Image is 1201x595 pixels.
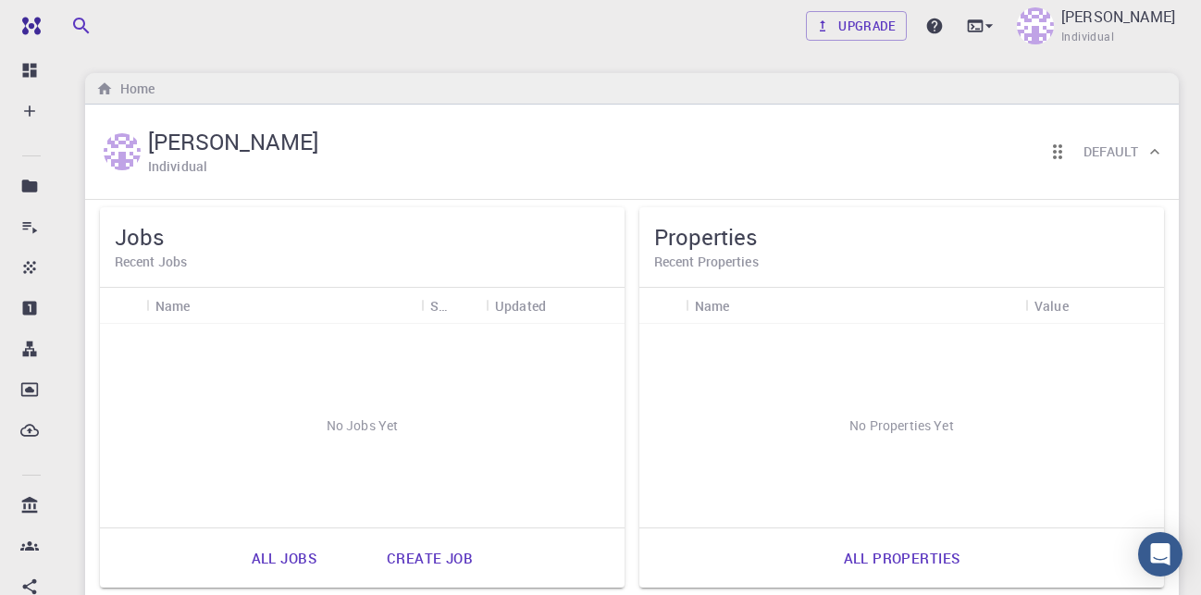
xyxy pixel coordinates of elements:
[654,252,1149,272] h6: Recent Properties
[1039,133,1076,170] button: Reorder cards
[823,536,981,580] a: All properties
[447,291,477,320] button: Sort
[421,288,486,324] div: Status
[100,288,146,324] div: Icon
[148,127,318,156] h5: [PERSON_NAME]
[1061,6,1175,28] p: [PERSON_NAME]
[100,324,625,527] div: No Jobs Yet
[654,222,1149,252] h5: Properties
[37,13,100,30] span: Support
[1138,532,1182,576] div: Open Intercom Messenger
[146,288,421,324] div: Name
[366,536,493,580] a: Create job
[1034,288,1069,324] div: Value
[115,222,610,252] h5: Jobs
[113,79,155,99] h6: Home
[1017,7,1054,44] img: HARUNA ISAH
[93,79,158,99] nav: breadcrumb
[1083,142,1138,162] h6: Default
[15,17,41,35] img: logo
[1069,291,1098,320] button: Sort
[1025,288,1164,324] div: Value
[104,133,141,170] img: HARUNA ISAH
[730,291,760,320] button: Sort
[639,324,1164,527] div: No Properties Yet
[430,288,447,324] div: Status
[486,288,625,324] div: Updated
[495,288,546,324] div: Updated
[639,288,686,324] div: Icon
[115,252,610,272] h6: Recent Jobs
[155,288,191,324] div: Name
[695,288,730,324] div: Name
[231,536,337,580] a: All jobs
[191,291,220,320] button: Sort
[806,11,907,41] a: Upgrade
[686,288,1025,324] div: Name
[1061,28,1114,46] span: Individual
[546,291,576,320] button: Sort
[148,156,207,177] h6: Individual
[85,105,1179,200] div: HARUNA ISAH[PERSON_NAME]IndividualReorder cardsDefault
